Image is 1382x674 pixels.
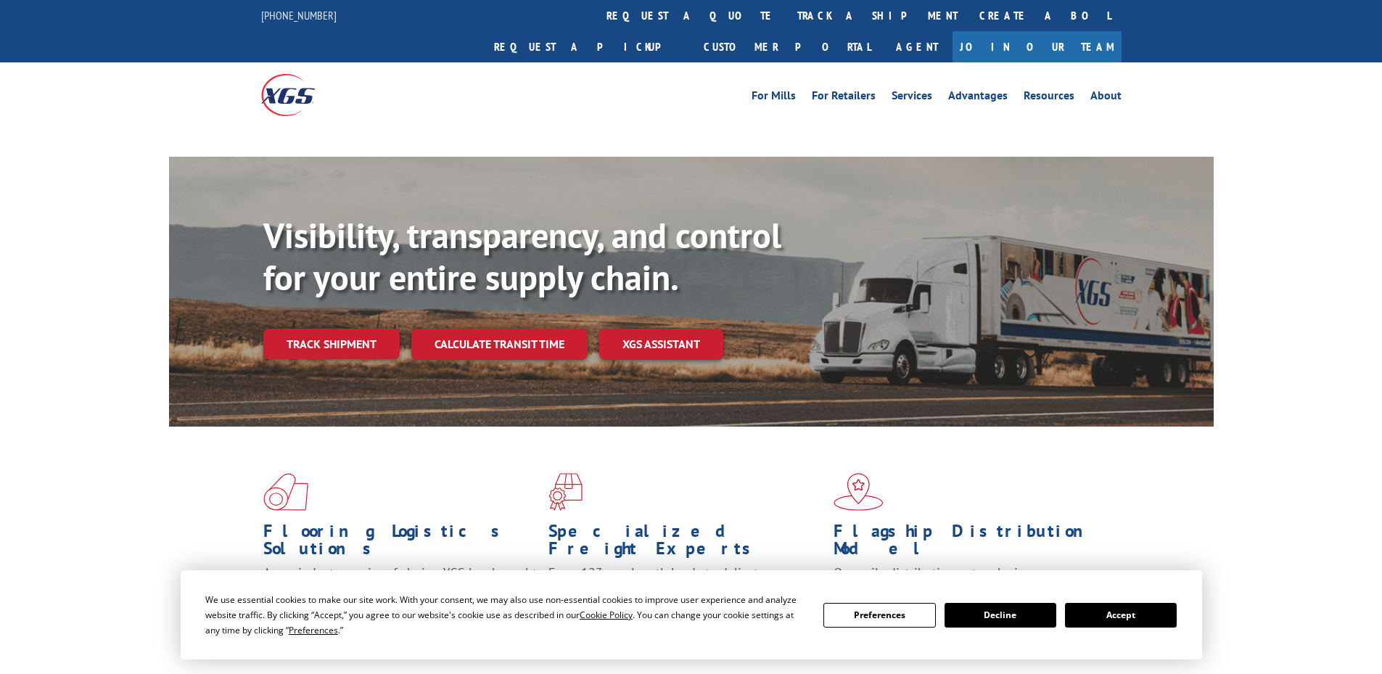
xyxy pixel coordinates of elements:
[580,609,633,621] span: Cookie Policy
[752,90,796,106] a: For Mills
[881,31,953,62] a: Agent
[834,564,1101,599] span: Our agile distribution network gives you nationwide inventory management on demand.
[834,473,884,511] img: xgs-icon-flagship-distribution-model-red
[263,473,308,511] img: xgs-icon-total-supply-chain-intelligence-red
[205,592,806,638] div: We use essential cookies to make our site work. With your consent, we may also use non-essential ...
[693,31,881,62] a: Customer Portal
[945,603,1056,628] button: Decline
[411,329,588,360] a: Calculate transit time
[263,329,400,359] a: Track shipment
[948,90,1008,106] a: Advantages
[261,8,337,22] a: [PHONE_NUMBER]
[599,329,723,360] a: XGS ASSISTANT
[263,522,538,564] h1: Flooring Logistics Solutions
[263,213,781,300] b: Visibility, transparency, and control for your entire supply chain.
[483,31,693,62] a: Request a pickup
[812,90,876,106] a: For Retailers
[263,564,537,616] span: As an industry carrier of choice, XGS has brought innovation and dedication to flooring logistics...
[289,624,338,636] span: Preferences
[1024,90,1074,106] a: Resources
[834,522,1108,564] h1: Flagship Distribution Model
[823,603,935,628] button: Preferences
[1090,90,1122,106] a: About
[548,522,823,564] h1: Specialized Freight Experts
[892,90,932,106] a: Services
[953,31,1122,62] a: Join Our Team
[548,564,823,629] p: From 123 overlength loads to delicate cargo, our experienced staff knows the best way to move you...
[181,570,1202,659] div: Cookie Consent Prompt
[548,473,583,511] img: xgs-icon-focused-on-flooring-red
[1065,603,1177,628] button: Accept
